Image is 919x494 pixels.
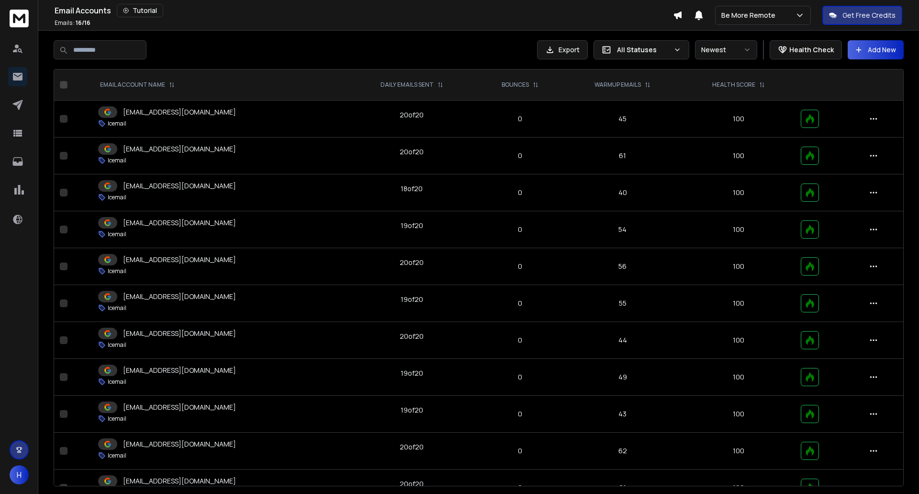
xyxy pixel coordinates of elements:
[502,81,529,89] p: BOUNCES
[108,341,126,349] p: Icemail
[682,248,795,285] td: 100
[401,221,423,230] div: 19 of 20
[682,396,795,433] td: 100
[123,255,236,264] p: [EMAIL_ADDRESS][DOMAIN_NAME]
[10,465,29,484] button: H
[537,40,588,59] button: Export
[100,81,175,89] div: EMAIL ACCOUNT NAME
[123,292,236,301] p: [EMAIL_ADDRESS][DOMAIN_NAME]
[76,19,90,27] span: 16 / 16
[400,147,424,157] div: 20 of 20
[482,114,558,124] p: 0
[108,304,126,312] p: Icemail
[123,366,236,375] p: [EMAIL_ADDRESS][DOMAIN_NAME]
[842,11,896,20] p: Get Free Credits
[822,6,902,25] button: Get Free Credits
[563,285,682,322] td: 55
[108,157,126,164] p: Icemail
[482,335,558,345] p: 0
[108,230,126,238] p: Icemail
[108,415,126,423] p: Icemail
[482,262,558,271] p: 0
[55,19,90,27] p: Emails :
[712,81,755,89] p: HEALTH SCORE
[401,295,423,304] div: 19 of 20
[123,329,236,338] p: [EMAIL_ADDRESS][DOMAIN_NAME]
[401,405,423,415] div: 19 of 20
[721,11,779,20] p: Be More Remote
[563,174,682,211] td: 40
[123,181,236,191] p: [EMAIL_ADDRESS][DOMAIN_NAME]
[400,442,424,452] div: 20 of 20
[682,174,795,211] td: 100
[381,81,434,89] p: DAILY EMAILS SENT
[770,40,842,59] button: Health Check
[482,151,558,161] p: 0
[563,433,682,470] td: 62
[482,483,558,493] p: 0
[617,45,670,55] p: All Statuses
[848,40,904,59] button: Add New
[563,211,682,248] td: 54
[400,110,424,120] div: 20 of 20
[563,101,682,138] td: 45
[123,144,236,154] p: [EMAIL_ADDRESS][DOMAIN_NAME]
[482,225,558,234] p: 0
[682,322,795,359] td: 100
[482,446,558,456] p: 0
[401,368,423,378] div: 19 of 20
[400,332,424,341] div: 20 of 20
[789,45,834,55] p: Health Check
[682,138,795,174] td: 100
[482,372,558,382] p: 0
[117,4,163,17] button: Tutorial
[123,107,236,117] p: [EMAIL_ADDRESS][DOMAIN_NAME]
[401,184,423,194] div: 18 of 20
[400,258,424,267] div: 20 of 20
[123,476,236,486] p: [EMAIL_ADDRESS][DOMAIN_NAME]
[482,188,558,197] p: 0
[563,322,682,359] td: 44
[108,452,126,460] p: Icemail
[123,402,236,412] p: [EMAIL_ADDRESS][DOMAIN_NAME]
[682,101,795,138] td: 100
[682,359,795,396] td: 100
[108,194,126,201] p: Icemail
[55,4,673,17] div: Email Accounts
[563,396,682,433] td: 43
[594,81,641,89] p: WARMUP EMAILS
[563,359,682,396] td: 49
[695,40,757,59] button: Newest
[400,479,424,489] div: 20 of 20
[123,439,236,449] p: [EMAIL_ADDRESS][DOMAIN_NAME]
[482,299,558,308] p: 0
[123,218,236,228] p: [EMAIL_ADDRESS][DOMAIN_NAME]
[108,120,126,127] p: Icemail
[108,267,126,275] p: Icemail
[682,211,795,248] td: 100
[682,285,795,322] td: 100
[482,409,558,419] p: 0
[563,138,682,174] td: 61
[682,433,795,470] td: 100
[108,378,126,386] p: Icemail
[563,248,682,285] td: 56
